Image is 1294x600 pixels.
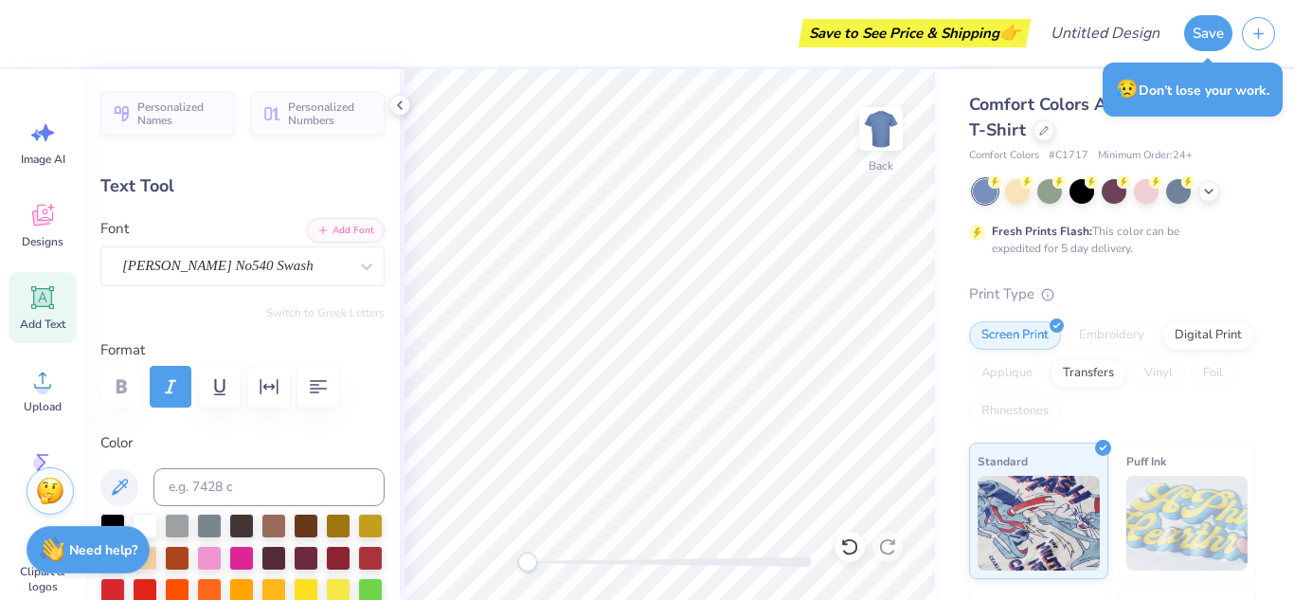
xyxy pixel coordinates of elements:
button: Add Font [307,218,385,243]
div: Embroidery [1067,321,1157,350]
span: Designs [22,234,63,249]
span: Clipart & logos [11,564,74,594]
label: Color [100,432,385,454]
strong: Fresh Prints Flash: [992,224,1092,239]
div: Applique [969,359,1045,388]
div: Back [869,157,893,174]
div: Rhinestones [969,397,1061,426]
input: e.g. 7428 c [153,468,385,506]
div: Transfers [1051,359,1126,388]
div: This color can be expedited for 5 day delivery. [992,223,1225,257]
span: 👉 [999,21,1020,44]
span: Comfort Colors [969,148,1039,164]
strong: Need help? [69,541,137,559]
button: Personalized Names [100,92,234,136]
label: Font [100,218,129,240]
div: Don’t lose your work. [1103,63,1283,117]
span: Add Text [20,317,65,332]
span: # C1717 [1049,148,1088,164]
img: Puff Ink [1126,476,1249,571]
div: Accessibility label [518,553,537,572]
span: Comfort Colors Adult Heavyweight T-Shirt [969,93,1250,141]
span: Upload [24,399,62,414]
div: Foil [1191,359,1235,388]
div: Digital Print [1162,321,1254,350]
span: Personalized Names [137,100,223,127]
button: Save [1184,15,1232,51]
button: Personalized Numbers [251,92,385,136]
div: Save to See Price & Shipping [803,19,1026,47]
div: Print Type [969,283,1256,305]
input: Untitled Design [1035,14,1175,52]
div: Text Tool [100,173,385,199]
div: Screen Print [969,321,1061,350]
label: Format [100,339,385,361]
span: Minimum Order: 24 + [1098,148,1193,164]
span: 😥 [1116,77,1139,101]
img: Standard [978,476,1100,571]
span: Standard [978,451,1028,471]
button: Switch to Greek Letters [266,305,385,320]
span: Puff Ink [1126,451,1166,471]
img: Back [862,110,900,148]
div: Vinyl [1132,359,1185,388]
span: Image AI [21,152,65,167]
span: Personalized Numbers [288,100,373,127]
